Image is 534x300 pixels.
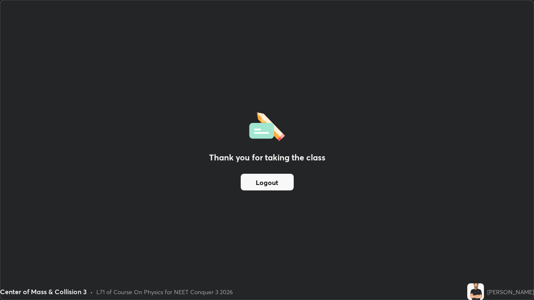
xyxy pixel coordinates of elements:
[96,287,233,296] div: L71 of Course On Physics for NEET Conquer 3 2026
[487,287,534,296] div: [PERSON_NAME]
[209,151,325,164] h2: Thank you for taking the class
[241,174,294,190] button: Logout
[467,283,484,300] img: 9b132aa6584040628f3b4db6e16b22c9.jpg
[249,110,285,141] img: offlineFeedback.1438e8b3.svg
[90,287,93,296] div: •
